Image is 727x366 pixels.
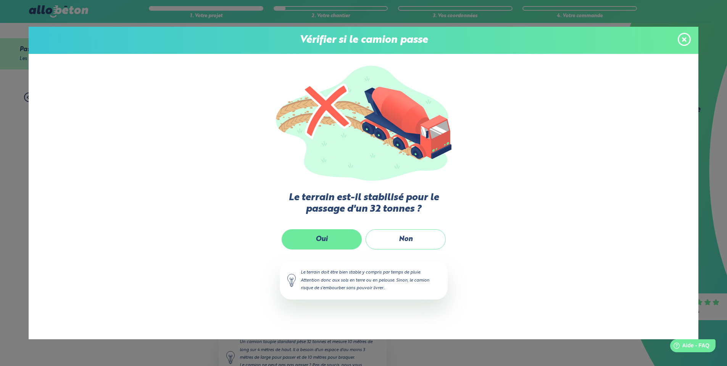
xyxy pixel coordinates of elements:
p: Vérifier si le camion passe [36,34,691,46]
label: Le terrain est-il stabilisé pour le passage d'un 32 tonnes ? [268,192,459,215]
div: Le terrain doit être bien stable y compris par temps de pluie. Attention donc aux sols en terre o... [280,261,448,299]
iframe: Help widget launcher [659,336,719,358]
label: Oui [282,229,362,249]
label: Non [366,229,446,249]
